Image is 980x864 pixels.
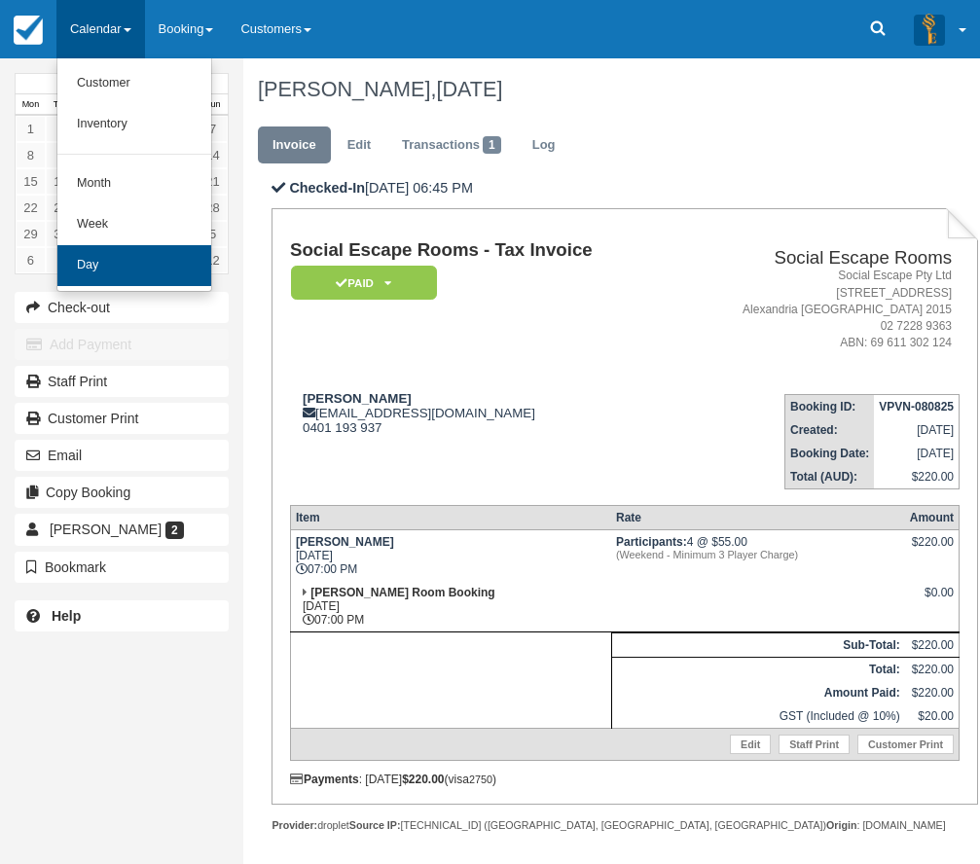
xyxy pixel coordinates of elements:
a: 29 [16,221,46,247]
a: 9 [46,142,76,168]
strong: [PERSON_NAME] Room Booking [310,586,494,599]
a: 22 [16,195,46,221]
strong: VPVN-080825 [879,400,954,414]
td: $220.00 [905,658,960,682]
a: Week [57,204,211,245]
strong: [PERSON_NAME] [303,391,412,406]
th: Booking Date: [784,442,874,465]
td: $220.00 [905,633,960,658]
th: Total: [611,658,905,682]
a: Edit [730,735,771,754]
p: [DATE] 06:45 PM [272,178,977,198]
a: Customer Print [857,735,954,754]
th: Total (AUD): [784,465,874,489]
a: Inventory [57,104,211,145]
a: Staff Print [779,735,850,754]
h1: Social Escape Rooms - Tax Invoice [290,240,674,261]
a: Log [518,126,570,164]
strong: [PERSON_NAME] [296,535,394,549]
address: Social Escape Pty Ltd [STREET_ADDRESS] Alexandria [GEOGRAPHIC_DATA] 2015 02 7228 9363 ABN: 69 611... [682,268,952,351]
td: $220.00 [905,681,960,704]
span: [DATE] [436,77,502,101]
img: checkfront-main-nav-mini-logo.png [14,16,43,45]
td: [DATE] 07:00 PM [290,581,611,632]
a: 1 [16,116,46,142]
a: 7 [46,247,76,273]
button: Email [15,440,229,471]
a: Edit [333,126,385,164]
a: Month [57,163,211,204]
td: 4 @ $55.00 [611,530,905,582]
span: 1 [483,136,501,154]
div: droplet [TECHNICAL_ID] ([GEOGRAPHIC_DATA], [GEOGRAPHIC_DATA], [GEOGRAPHIC_DATA]) : [DOMAIN_NAME] [272,818,977,833]
a: 2 [46,116,76,142]
span: 2 [165,522,184,539]
button: Check-out [15,292,229,323]
a: 6 [16,247,46,273]
strong: Origin [826,819,856,831]
strong: Provider: [272,819,317,831]
a: [PERSON_NAME] 2 [15,514,229,545]
th: Amount [905,506,960,530]
td: [DATE] [874,442,959,465]
a: 14 [198,142,228,168]
a: 23 [46,195,76,221]
h2: Social Escape Rooms [682,248,952,269]
a: Paid [290,265,430,301]
a: 7 [198,116,228,142]
a: 16 [46,168,76,195]
th: Amount Paid: [611,681,905,704]
a: Staff Print [15,366,229,397]
a: Day [57,245,211,286]
img: A3 [914,14,945,45]
b: Checked-In [289,180,365,196]
h1: [PERSON_NAME], [258,78,963,101]
strong: Payments [290,773,359,786]
div: $0.00 [910,586,954,615]
th: Sub-Total: [611,633,905,658]
th: Mon [16,94,46,116]
em: (Weekend - Minimum 3 Player Charge) [616,549,900,560]
a: 8 [16,142,46,168]
a: Help [15,600,229,631]
button: Bookmark [15,552,229,583]
td: $20.00 [905,704,960,729]
th: Created: [784,418,874,442]
a: Customer Print [15,403,229,434]
b: Help [52,608,81,624]
a: 5 [198,221,228,247]
th: Sun [198,94,228,116]
a: 28 [198,195,228,221]
th: Rate [611,506,905,530]
strong: $220.00 [402,773,444,786]
a: 30 [46,221,76,247]
td: $220.00 [874,465,959,489]
button: Add Payment [15,329,229,360]
a: 15 [16,168,46,195]
a: Customer [57,63,211,104]
th: Tue [46,94,76,116]
small: 2750 [469,774,492,785]
td: [DATE] 07:00 PM [290,530,611,582]
a: Transactions1 [387,126,516,164]
a: 21 [198,168,228,195]
div: $220.00 [910,535,954,564]
th: Item [290,506,611,530]
em: Paid [291,266,437,300]
strong: Participants [616,535,687,549]
strong: Source IP: [349,819,401,831]
td: [DATE] [874,418,959,442]
a: 12 [198,247,228,273]
td: GST (Included @ 10%) [611,704,905,729]
div: [EMAIL_ADDRESS][DOMAIN_NAME] 0401 193 937 [290,391,674,435]
th: Booking ID: [784,395,874,419]
button: Copy Booking [15,477,229,508]
span: [PERSON_NAME] [50,522,162,537]
div: : [DATE] (visa ) [290,773,960,786]
a: Invoice [258,126,331,164]
ul: Calendar [56,58,212,292]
